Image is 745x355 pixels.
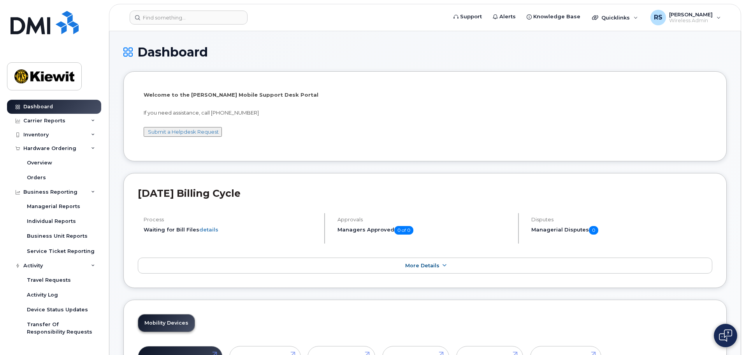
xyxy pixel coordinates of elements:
h1: Dashboard [123,45,727,59]
p: Welcome to the [PERSON_NAME] Mobile Support Desk Portal [144,91,706,99]
span: 0 of 0 [394,226,413,235]
h4: Process [144,217,318,223]
span: 0 [589,226,598,235]
h5: Managers Approved [337,226,511,235]
img: Open chat [719,329,732,342]
h4: Disputes [531,217,712,223]
a: Submit a Helpdesk Request [148,129,219,135]
a: Mobility Devices [138,314,195,332]
h4: Approvals [337,217,511,223]
a: details [199,226,218,233]
p: If you need assistance, call [PHONE_NUMBER] [144,109,706,117]
h5: Managerial Disputes [531,226,712,235]
button: Submit a Helpdesk Request [144,127,222,137]
h2: [DATE] Billing Cycle [138,187,712,199]
li: Waiting for Bill Files [144,226,318,233]
span: More Details [405,263,439,268]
